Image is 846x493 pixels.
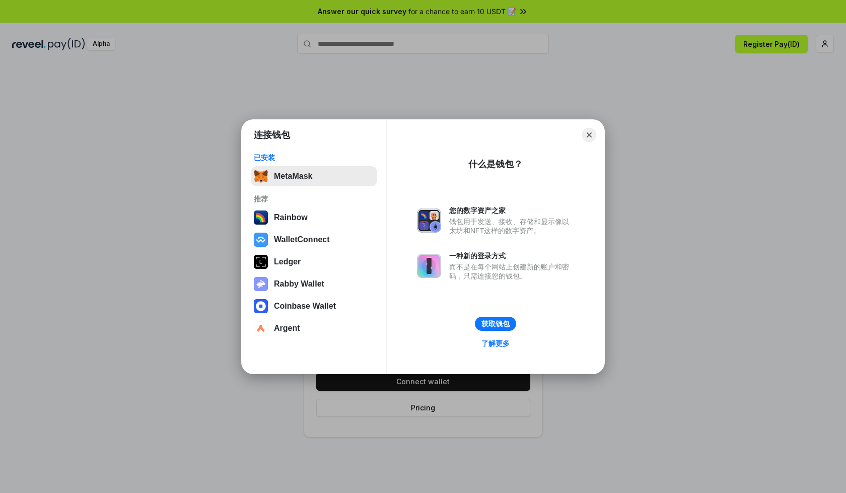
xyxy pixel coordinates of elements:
[254,299,268,313] img: svg+xml,%3Csvg%20width%3D%2228%22%20height%3D%2228%22%20viewBox%3D%220%200%2028%2028%22%20fill%3D...
[254,210,268,225] img: svg+xml,%3Csvg%20width%3D%22120%22%20height%3D%22120%22%20viewBox%3D%220%200%20120%20120%22%20fil...
[582,128,596,142] button: Close
[254,277,268,291] img: svg+xml,%3Csvg%20xmlns%3D%22http%3A%2F%2Fwww.w3.org%2F2000%2Fsvg%22%20fill%3D%22none%22%20viewBox...
[254,321,268,335] img: svg+xml,%3Csvg%20width%3D%2228%22%20height%3D%2228%22%20viewBox%3D%220%200%2028%2028%22%20fill%3D...
[251,252,377,272] button: Ledger
[475,337,516,350] a: 了解更多
[481,319,510,328] div: 获取钱包
[481,339,510,348] div: 了解更多
[251,230,377,250] button: WalletConnect
[251,274,377,294] button: Rabby Wallet
[417,208,441,233] img: svg+xml,%3Csvg%20xmlns%3D%22http%3A%2F%2Fwww.w3.org%2F2000%2Fsvg%22%20fill%3D%22none%22%20viewBox...
[449,262,574,280] div: 而不是在每个网站上创建新的账户和密码，只需连接您的钱包。
[274,324,300,333] div: Argent
[449,251,574,260] div: 一种新的登录方式
[274,213,308,222] div: Rainbow
[449,206,574,215] div: 您的数字资产之家
[254,153,374,162] div: 已安装
[254,169,268,183] img: svg+xml,%3Csvg%20fill%3D%22none%22%20height%3D%2233%22%20viewBox%3D%220%200%2035%2033%22%20width%...
[274,257,301,266] div: Ledger
[274,235,330,244] div: WalletConnect
[254,194,374,203] div: 推荐
[274,279,324,289] div: Rabby Wallet
[251,207,377,228] button: Rainbow
[449,217,574,235] div: 钱包用于发送、接收、存储和显示像以太坊和NFT这样的数字资产。
[475,317,516,331] button: 获取钱包
[274,302,336,311] div: Coinbase Wallet
[254,255,268,269] img: svg+xml,%3Csvg%20xmlns%3D%22http%3A%2F%2Fwww.w3.org%2F2000%2Fsvg%22%20width%3D%2228%22%20height%3...
[254,233,268,247] img: svg+xml,%3Csvg%20width%3D%2228%22%20height%3D%2228%22%20viewBox%3D%220%200%2028%2028%22%20fill%3D...
[274,172,312,181] div: MetaMask
[251,166,377,186] button: MetaMask
[468,158,523,170] div: 什么是钱包？
[417,254,441,278] img: svg+xml,%3Csvg%20xmlns%3D%22http%3A%2F%2Fwww.w3.org%2F2000%2Fsvg%22%20fill%3D%22none%22%20viewBox...
[254,129,290,141] h1: 连接钱包
[251,296,377,316] button: Coinbase Wallet
[251,318,377,338] button: Argent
